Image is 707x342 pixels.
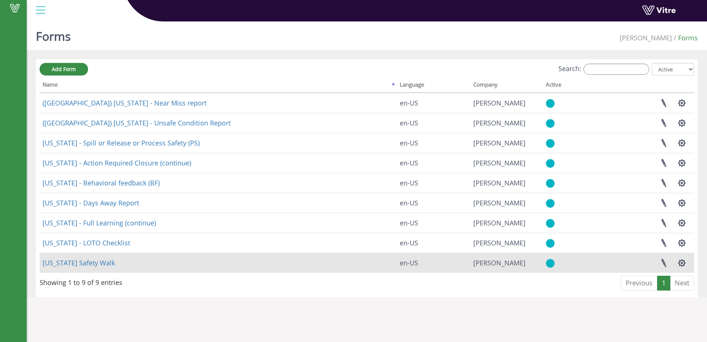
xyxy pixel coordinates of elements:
[546,219,555,228] img: yes
[473,178,525,187] span: 379
[40,79,397,93] th: Name: activate to sort column descending
[43,178,160,187] a: [US_STATE] - Behavioral feedback (BF)
[397,253,470,273] td: en-US
[36,19,71,50] h1: Forms
[43,238,130,247] a: [US_STATE] - LOTO Checklist
[546,179,555,188] img: yes
[543,79,593,93] th: Active
[397,93,470,113] td: en-US
[43,138,200,147] a: [US_STATE] - Spill or Release or Process Safety (PS)
[546,139,555,148] img: yes
[43,198,139,207] a: [US_STATE] - Days Away Report
[397,193,470,213] td: en-US
[558,64,649,75] label: Search:
[397,133,470,153] td: en-US
[473,218,525,227] span: 379
[546,99,555,108] img: yes
[397,153,470,173] td: en-US
[670,276,694,291] a: Next
[473,258,525,267] span: 379
[397,113,470,133] td: en-US
[546,119,555,128] img: yes
[43,158,191,167] a: [US_STATE] - Action Required Closure (continue)
[546,159,555,168] img: yes
[473,98,525,107] span: 379
[397,79,470,93] th: Language
[43,218,156,227] a: [US_STATE] - Full Learning (continue)
[43,118,231,127] a: ([GEOGRAPHIC_DATA]) [US_STATE] - Unsafe Condition Report
[473,138,525,147] span: 379
[620,33,672,42] span: 379
[583,64,649,75] input: Search:
[546,239,555,248] img: yes
[397,233,470,253] td: en-US
[473,238,525,247] span: 379
[470,79,543,93] th: Company
[473,198,525,207] span: 379
[473,158,525,167] span: 379
[621,276,657,291] a: Previous
[397,213,470,233] td: en-US
[546,199,555,208] img: yes
[473,118,525,127] span: 379
[397,173,470,193] td: en-US
[43,258,115,267] a: [US_STATE] Safety Walk
[43,98,207,107] a: ([GEOGRAPHIC_DATA]) [US_STATE] - Near Miss report
[52,66,76,73] span: Add Form
[546,259,555,268] img: yes
[672,33,698,43] li: Forms
[40,63,88,76] a: Add Form
[40,275,122,288] div: Showing 1 to 9 of 9 entries
[657,276,670,291] a: 1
